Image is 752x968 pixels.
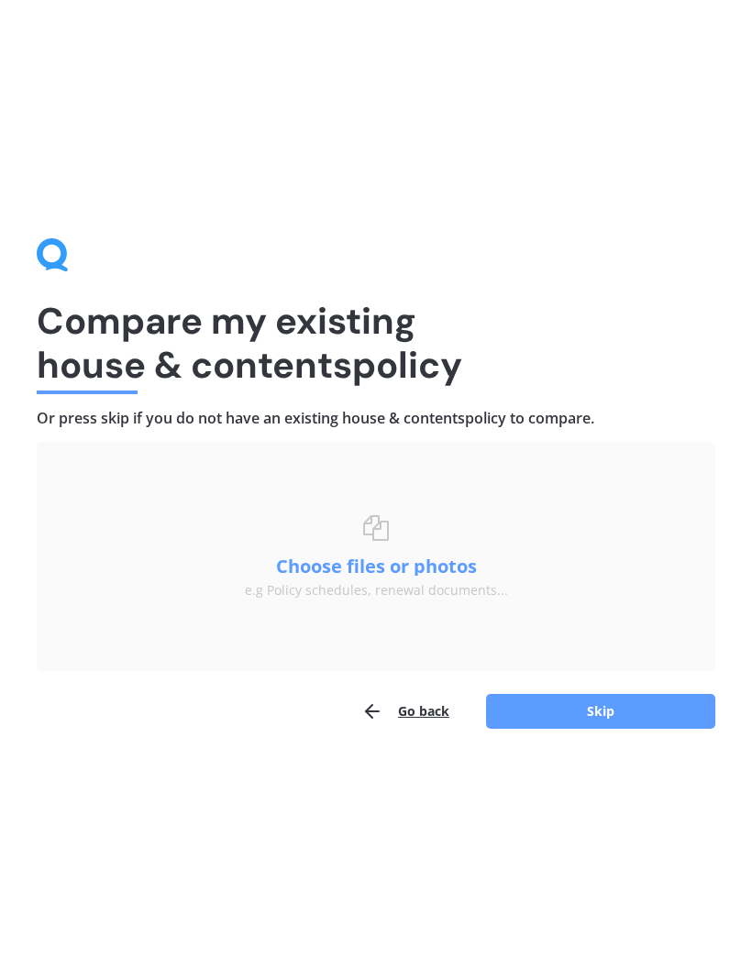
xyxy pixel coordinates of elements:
[261,557,491,576] button: Choose files or photos
[361,693,449,730] button: Go back
[37,409,715,428] h4: Or press skip if you do not have an existing house & contents policy to compare.
[486,694,715,729] button: Skip
[37,299,715,387] h1: Compare my existing house & contents policy
[245,583,508,599] div: e.g Policy schedules, renewal documents...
